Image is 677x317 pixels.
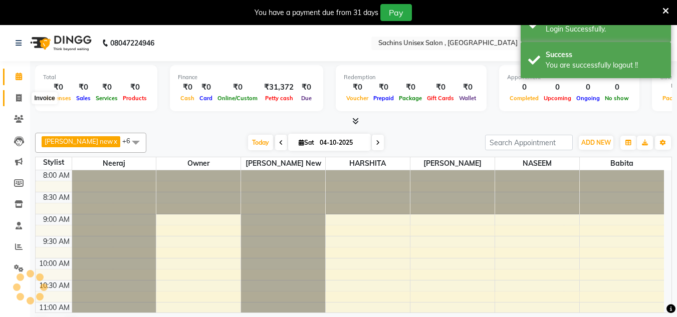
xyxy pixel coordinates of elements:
span: Card [197,95,215,102]
div: 0 [507,82,541,93]
div: 10:00 AM [37,258,72,269]
span: Sat [296,139,317,146]
div: ₹0 [74,82,93,93]
input: 2025-10-04 [317,135,367,150]
div: ₹0 [371,82,396,93]
span: NASEEM [495,157,579,170]
span: [PERSON_NAME] [410,157,495,170]
div: Total [43,73,149,82]
div: Appointment [507,73,631,82]
div: ₹0 [396,82,424,93]
a: x [113,137,117,145]
div: ₹0 [43,82,74,93]
div: ₹0 [120,82,149,93]
span: Services [93,95,120,102]
div: 8:30 AM [41,192,72,203]
span: Cash [178,95,197,102]
div: You have a payment due from 31 days [255,8,378,18]
div: Finance [178,73,315,82]
span: Neeraj [72,157,156,170]
div: 11:00 AM [37,302,72,313]
div: ₹0 [298,82,315,93]
div: ₹0 [424,82,457,93]
div: ₹0 [457,82,479,93]
img: logo [26,29,94,57]
div: Login Successfully. [546,24,663,35]
div: ₹0 [93,82,120,93]
span: Petty cash [263,95,296,102]
span: HARSHITA [326,157,410,170]
span: No show [602,95,631,102]
span: Due [299,95,314,102]
div: ₹0 [344,82,371,93]
span: Voucher [344,95,371,102]
div: You are successfully logout !! [546,60,663,71]
span: Gift Cards [424,95,457,102]
input: Search Appointment [485,135,573,150]
span: Today [248,135,273,150]
span: ADD NEW [581,139,611,146]
div: 9:30 AM [41,236,72,247]
span: +6 [122,137,138,145]
span: [PERSON_NAME] new [241,157,325,170]
span: [PERSON_NAME] new [45,137,113,145]
div: Success [546,50,663,60]
div: 0 [574,82,602,93]
span: Completed [507,95,541,102]
span: Prepaid [371,95,396,102]
div: 8:00 AM [41,170,72,181]
div: Invoice [32,92,57,104]
div: Stylist [36,157,72,168]
button: ADD NEW [579,136,613,150]
span: Ongoing [574,95,602,102]
div: Redemption [344,73,479,82]
span: Products [120,95,149,102]
div: 0 [602,82,631,93]
div: ₹31,372 [260,82,298,93]
div: ₹0 [215,82,260,93]
span: Upcoming [541,95,574,102]
div: ₹0 [178,82,197,93]
span: Owner [156,157,241,170]
span: Package [396,95,424,102]
span: Babita [580,157,664,170]
div: 9:00 AM [41,214,72,225]
span: Online/Custom [215,95,260,102]
button: Pay [380,4,412,21]
div: 0 [541,82,574,93]
span: Sales [74,95,93,102]
div: 10:30 AM [37,280,72,291]
b: 08047224946 [110,29,154,57]
span: Wallet [457,95,479,102]
div: ₹0 [197,82,215,93]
